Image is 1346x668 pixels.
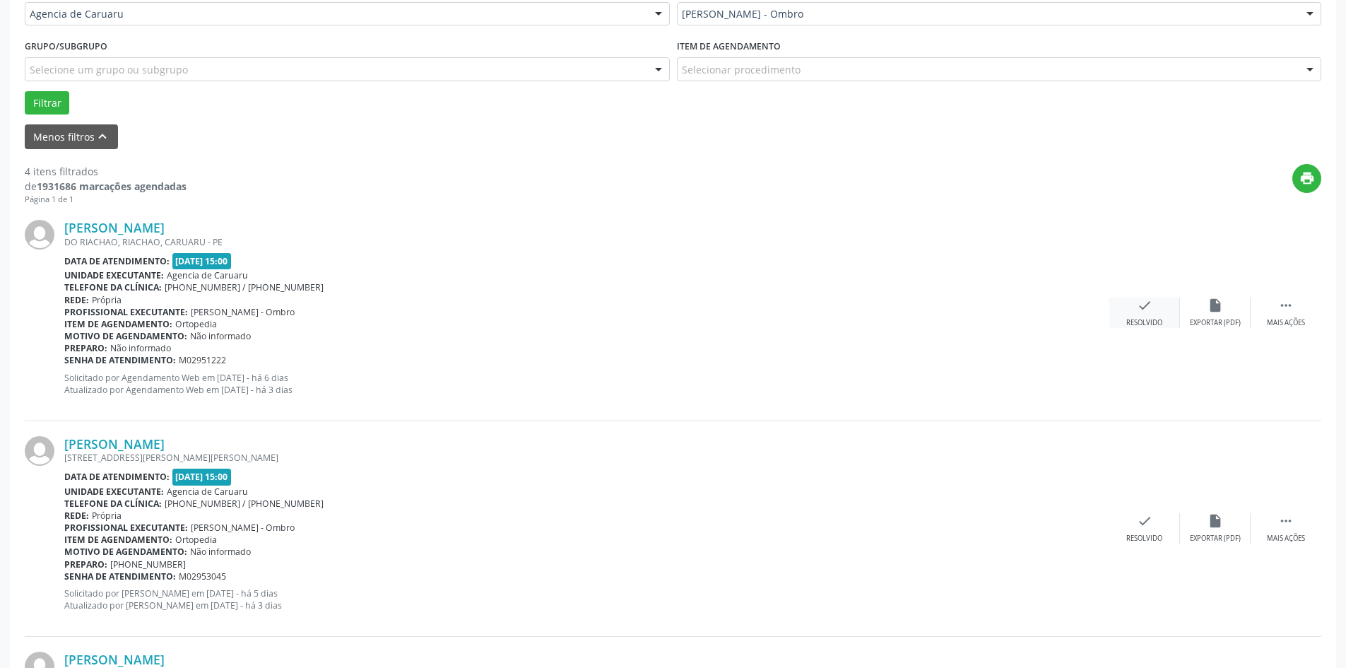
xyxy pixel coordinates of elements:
span: Selecionar procedimento [682,62,801,77]
strong: 1931686 marcações agendadas [37,180,187,193]
label: Grupo/Subgrupo [25,35,107,57]
span: [PHONE_NUMBER] [110,558,186,570]
span: M02953045 [179,570,226,582]
span: [DATE] 15:00 [172,469,232,485]
span: Não informado [190,330,251,342]
img: img [25,436,54,466]
div: de [25,179,187,194]
span: [PERSON_NAME] - Ombro [682,7,1293,21]
b: Data de atendimento: [64,471,170,483]
b: Telefone da clínica: [64,281,162,293]
span: Agencia de Caruaru [30,7,641,21]
b: Item de agendamento: [64,534,172,546]
div: 4 itens filtrados [25,164,187,179]
i: print [1299,170,1315,186]
i: check [1137,513,1152,529]
b: Profissional executante: [64,306,188,318]
b: Preparo: [64,342,107,354]
label: Item de agendamento [677,35,781,57]
a: [PERSON_NAME] [64,436,165,452]
button: Menos filtroskeyboard_arrow_up [25,124,118,149]
button: print [1292,164,1321,193]
i: keyboard_arrow_up [95,129,110,144]
div: Página 1 de 1 [25,194,187,206]
span: Não informado [190,546,251,558]
div: [STREET_ADDRESS][PERSON_NAME][PERSON_NAME] [64,452,1109,464]
div: Exportar (PDF) [1190,318,1241,328]
p: Solicitado por Agendamento Web em [DATE] - há 6 dias Atualizado por Agendamento Web em [DATE] - h... [64,372,1109,396]
img: img [25,220,54,250]
button: Filtrar [25,91,69,115]
b: Motivo de agendamento: [64,546,187,558]
div: DO RIACHAO, RIACHAO, CARUARU - PE [64,236,1109,248]
b: Rede: [64,294,89,306]
div: Resolvido [1126,318,1162,328]
div: Mais ações [1267,318,1305,328]
a: [PERSON_NAME] [64,652,165,667]
b: Data de atendimento: [64,255,170,267]
i:  [1278,298,1294,313]
b: Telefone da clínica: [64,498,162,510]
span: Ortopedia [175,318,217,330]
b: Rede: [64,510,89,522]
div: Mais ações [1267,534,1305,544]
span: Agencia de Caruaru [167,486,248,498]
span: [DATE] 15:00 [172,253,232,269]
span: M02951222 [179,354,226,366]
i: check [1137,298,1152,313]
b: Item de agendamento: [64,318,172,330]
span: Agencia de Caruaru [167,269,248,281]
span: Própria [92,510,122,522]
b: Profissional executante: [64,522,188,534]
span: [PERSON_NAME] - Ombro [191,522,295,534]
span: Não informado [110,342,171,354]
b: Preparo: [64,558,107,570]
div: Exportar (PDF) [1190,534,1241,544]
b: Unidade executante: [64,269,164,281]
i: insert_drive_file [1208,513,1223,529]
span: Própria [92,294,122,306]
div: Resolvido [1126,534,1162,544]
span: Selecione um grupo ou subgrupo [30,62,188,77]
i: insert_drive_file [1208,298,1223,313]
b: Senha de atendimento: [64,354,176,366]
a: [PERSON_NAME] [64,220,165,235]
b: Unidade executante: [64,486,164,498]
b: Motivo de agendamento: [64,330,187,342]
span: Ortopedia [175,534,217,546]
span: [PHONE_NUMBER] / [PHONE_NUMBER] [165,281,324,293]
b: Senha de atendimento: [64,570,176,582]
span: [PHONE_NUMBER] / [PHONE_NUMBER] [165,498,324,510]
p: Solicitado por [PERSON_NAME] em [DATE] - há 5 dias Atualizado por [PERSON_NAME] em [DATE] - há 3 ... [64,587,1109,611]
span: [PERSON_NAME] - Ombro [191,306,295,318]
i:  [1278,513,1294,529]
